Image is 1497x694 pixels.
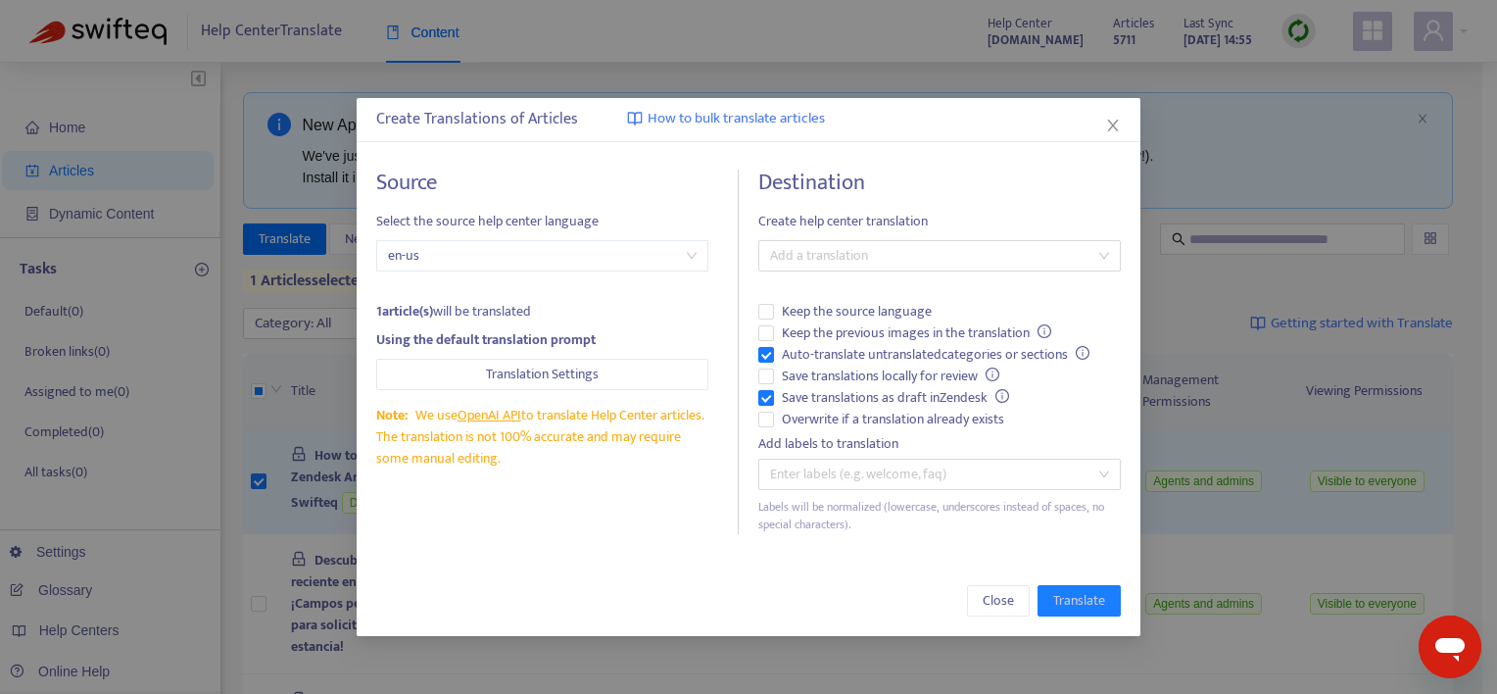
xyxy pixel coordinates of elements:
span: Keep the previous images in the translation [774,322,1059,344]
span: en-us [388,241,697,271]
strong: 1 article(s) [376,300,433,322]
div: Using the default translation prompt [376,329,708,351]
span: Note: [376,404,408,426]
span: Create help center translation [758,211,1121,232]
button: Close [967,585,1030,617]
span: info-circle [986,368,999,381]
div: will be translated [376,301,708,322]
span: Close [983,590,1014,612]
span: info-circle [1038,324,1051,338]
span: Auto-translate untranslated categories or sections [774,344,1097,366]
div: Create Translations of Articles [376,108,1121,131]
span: Keep the source language [774,301,940,322]
span: info-circle [1076,346,1089,360]
div: Labels will be normalized (lowercase, underscores instead of spaces, no special characters). [758,498,1121,535]
img: image-link [627,111,643,126]
span: close [1105,118,1121,133]
span: How to bulk translate articles [648,108,825,130]
div: Add labels to translation [758,433,1121,455]
span: Select the source help center language [376,211,708,232]
button: Translation Settings [376,359,708,390]
div: We use to translate Help Center articles. The translation is not 100% accurate and may require so... [376,405,708,470]
a: OpenAI API [458,404,521,426]
span: Save translations as draft in Zendesk [774,387,1017,409]
button: Translate [1038,585,1121,617]
span: info-circle [995,389,1009,403]
button: Close [1102,115,1124,136]
span: Save translations locally for review [774,366,1007,387]
span: Overwrite if a translation already exists [774,409,1012,430]
h4: Source [376,170,708,196]
h4: Destination [758,170,1121,196]
span: Translation Settings [486,364,599,385]
iframe: Button to launch messaging window [1419,616,1481,678]
a: How to bulk translate articles [627,108,825,130]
